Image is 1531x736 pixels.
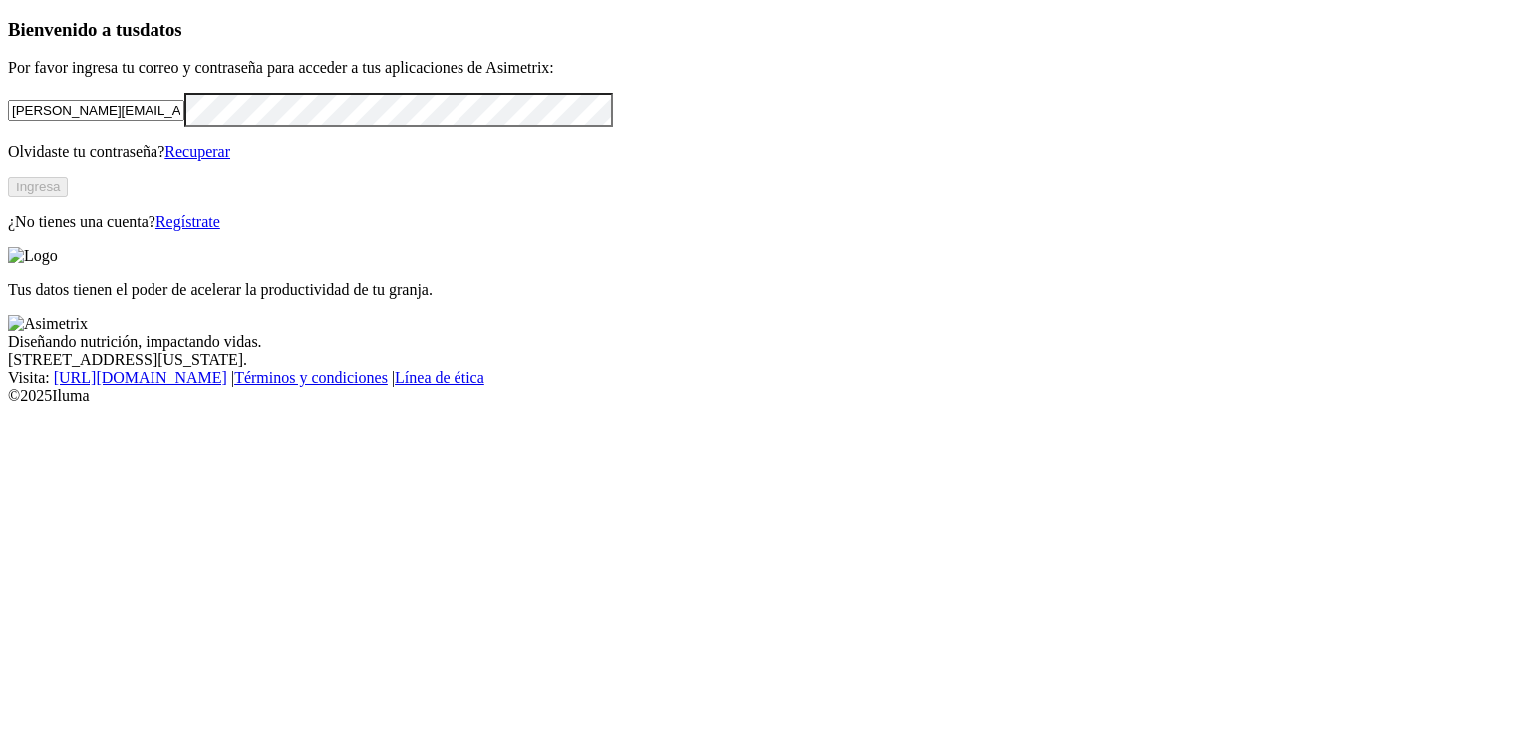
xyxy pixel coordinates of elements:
[8,351,1523,369] div: [STREET_ADDRESS][US_STATE].
[395,369,484,386] a: Línea de ética
[8,387,1523,405] div: © 2025 Iluma
[155,213,220,230] a: Regístrate
[8,315,88,333] img: Asimetrix
[8,177,68,197] button: Ingresa
[54,369,227,386] a: [URL][DOMAIN_NAME]
[234,369,388,386] a: Términos y condiciones
[8,59,1523,77] p: Por favor ingresa tu correo y contraseña para acceder a tus aplicaciones de Asimetrix:
[8,100,184,121] input: Tu correo
[8,19,1523,41] h3: Bienvenido a tus
[8,281,1523,299] p: Tus datos tienen el poder de acelerar la productividad de tu granja.
[8,369,1523,387] div: Visita : | |
[8,213,1523,231] p: ¿No tienes una cuenta?
[140,19,182,40] span: datos
[8,333,1523,351] div: Diseñando nutrición, impactando vidas.
[8,143,1523,161] p: Olvidaste tu contraseña?
[164,143,230,160] a: Recuperar
[8,247,58,265] img: Logo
